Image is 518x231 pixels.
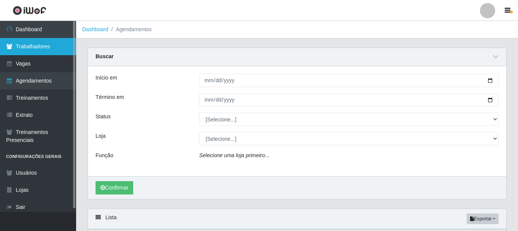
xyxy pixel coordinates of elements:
[88,209,506,229] div: Lista
[13,6,46,15] img: CoreUI Logo
[96,74,117,82] label: Início em
[199,74,499,87] input: 00/00/0000
[96,113,111,121] label: Status
[96,53,113,59] strong: Buscar
[199,93,499,107] input: 00/00/0000
[96,132,105,140] label: Loja
[108,25,152,33] li: Agendamentos
[199,152,269,158] i: Selecione uma loja primeiro...
[96,93,124,101] label: Término em
[96,151,113,159] label: Função
[467,213,499,224] button: Exportar
[96,181,133,194] button: Confirmar
[76,21,518,38] nav: breadcrumb
[82,26,108,32] a: Dashboard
